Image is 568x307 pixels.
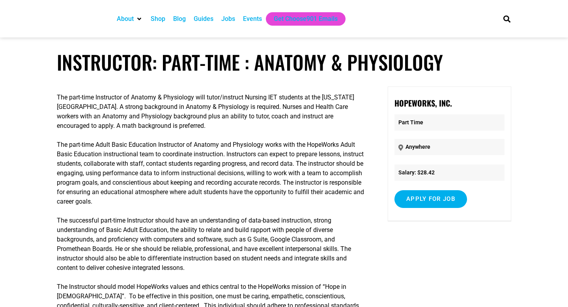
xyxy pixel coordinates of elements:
[394,165,504,181] li: Salary: $28.42
[221,14,235,24] a: Jobs
[57,140,365,206] p: The part-time Adult Basic Education Instructor of Anatomy and Physiology works with the HopeWorks...
[57,216,365,273] p: The successful part-time Instructor should have an understanding of data-based instruction, stron...
[501,12,514,25] div: Search
[173,14,186,24] a: Blog
[151,14,165,24] a: Shop
[394,97,452,109] strong: HopeWorks, Inc.
[57,51,511,74] h1: Instructor: Part-Time : Anatomy & Physiology
[394,114,504,131] p: Part Time
[243,14,262,24] a: Events
[57,93,365,131] p: The part-time Instructor of Anatomy & Physiology will tutor/instruct Nursing IET students at the ...
[394,190,467,208] input: Apply for job
[274,14,338,24] a: Get Choose901 Emails
[113,12,490,26] nav: Main nav
[117,14,134,24] a: About
[394,139,504,155] p: Anywhere
[194,14,213,24] a: Guides
[113,12,147,26] div: About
